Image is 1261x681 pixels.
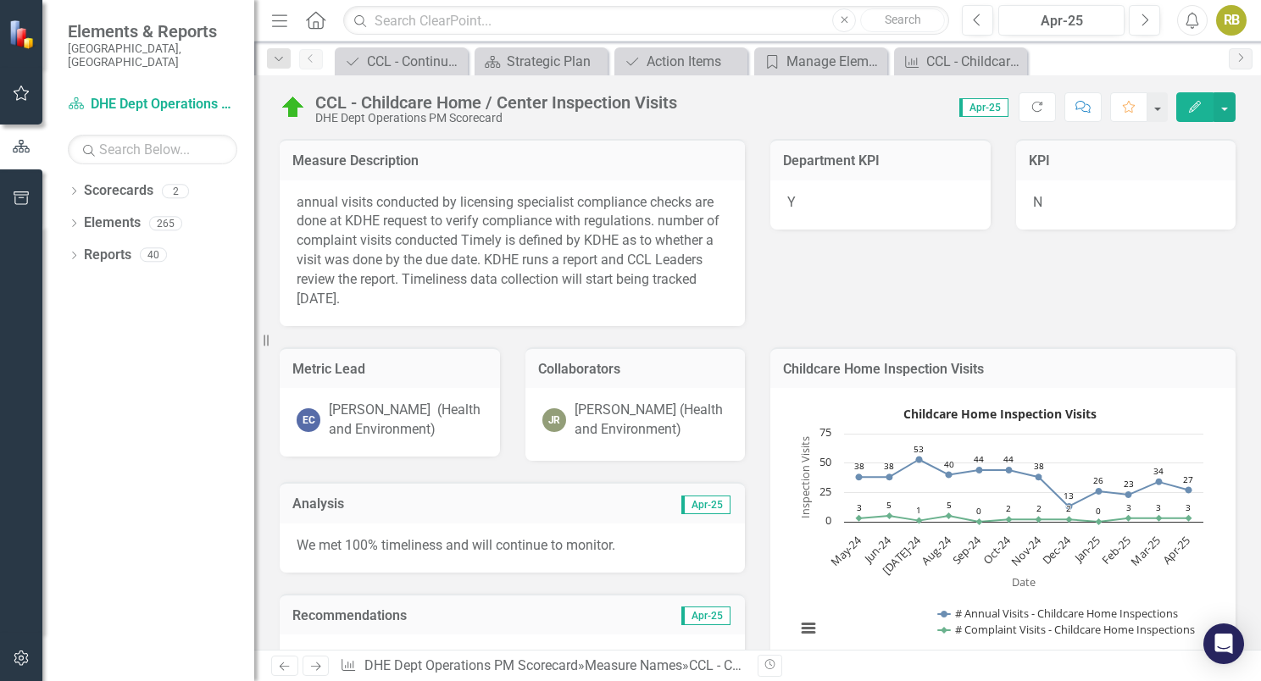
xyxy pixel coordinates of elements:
[1125,491,1132,498] path: Feb-25, 23. # Annual Visits - Childcare Home Inspections.
[947,499,952,511] text: 5
[1006,467,1013,473] path: Oct-24, 44. # Annual Visits - Childcare Home Inspections.
[292,496,514,512] h3: Analysis
[787,194,796,210] span: Y
[976,518,983,525] path: Sep-24, 0. # Complaint Visits - Childcare Home Inspections.
[856,474,863,481] path: May-24, 38. # Annual Visits - Childcare Home Inspections.
[946,472,953,479] path: Aug-24, 40. # Annual Visits - Childcare Home Inspections.
[946,512,953,519] path: Aug-24, 5. # Complaint Visits - Childcare Home Inspections.
[297,408,320,432] div: EC
[1006,516,1013,523] path: Oct-24, 2. # Complaint Visits - Childcare Home Inspections.
[1127,533,1163,568] text: Mar-25
[916,457,923,463] path: Jul-24, 53. # Annual Visits - Childcare Home Inspections.
[886,474,893,481] path: Jun-24, 38. # Annual Visits - Childcare Home Inspections.
[1012,574,1036,590] text: Date
[1064,490,1074,501] text: 13
[1036,474,1042,481] path: Nov-24, 38. # Annual Visits - Childcare Home Inspections.
[162,184,189,198] div: 2
[786,51,883,72] div: Manage Elements
[1003,453,1014,465] text: 44
[1216,5,1247,36] button: RB
[1008,533,1044,569] text: Nov-24
[1033,194,1042,210] span: N
[575,401,729,440] div: [PERSON_NAME] (Health and Environment)
[68,21,237,42] span: Elements & Reports
[1186,487,1192,494] path: Apr-25, 27. # Annual Visits - Childcare Home Inspections.
[959,98,1008,117] span: Apr-25
[998,5,1125,36] button: Apr-25
[1186,515,1192,522] path: Apr-25, 3. # Complaint Visits - Childcare Home Inspections.
[343,6,949,36] input: Search ClearPoint...
[140,248,167,263] div: 40
[1029,153,1224,169] h3: KPI
[297,194,719,307] span: annual visits conducted by licensing specialist compliance checks are done at KDHE request to ver...
[68,95,237,114] a: DHE Dept Operations PM Scorecard
[914,443,924,455] text: 53
[886,512,893,519] path: Jun-24, 5. # Complaint Visits - Childcare Home Inspections.
[689,657,971,673] div: CCL - Childcare Home / Center Inspection Visits
[84,213,141,233] a: Elements
[1096,518,1103,525] path: Jan-25, 0. # Complaint Visits - Childcare Home Inspections.
[976,467,983,473] path: Sep-24, 44. # Annual Visits - Childcare Home Inspections.
[938,622,1197,637] button: Show # Complaint Visits - Childcare Home Inspections
[292,362,487,377] h3: Metric Lead
[919,533,954,568] text: Aug-24
[758,51,883,72] a: Manage Elements
[1066,502,1071,514] text: 2
[783,362,1223,377] h3: Childcare Home Inspection Visits
[1036,516,1042,523] path: Nov-24, 2. # Complaint Visits - Childcare Home Inspections.
[860,8,945,32] button: Search
[367,51,464,72] div: CCL - Continue and/or start meetings with existing provider groups and partners
[1066,503,1073,510] path: Dec-24, 13. # Annual Visits - Childcare Home Inspections.
[1069,533,1103,567] text: Jan-25
[938,606,1180,621] button: Show # Annual Visits - Childcare Home Inspections
[827,533,864,570] text: May-24
[84,246,131,265] a: Reports
[8,19,38,49] img: ClearPoint Strategy
[647,51,743,72] div: Action Items
[681,606,730,625] span: Apr-25
[1039,533,1075,568] text: Dec-24
[787,401,1212,655] svg: Interactive chart
[1153,465,1164,477] text: 34
[856,515,863,522] path: May-24, 3. # Complaint Visits - Childcare Home Inspections.
[819,424,831,440] text: 75
[926,51,1023,72] div: CCL - Childcare Home / Center Inspection Visits
[619,51,743,72] a: Action Items
[507,51,603,72] div: Strategic Plan
[980,533,1014,567] text: Oct-24
[1034,460,1044,472] text: 38
[68,42,237,69] small: [GEOGRAPHIC_DATA], [GEOGRAPHIC_DATA]
[1186,501,1191,513] text: 3
[879,533,925,579] text: [DATE]-24
[585,657,682,673] a: Measure Names
[859,533,894,567] text: Jun-24
[292,608,597,623] h3: Recommendations
[315,112,677,125] div: DHE Dept Operations PM Scorecard
[825,512,831,528] text: 0
[819,454,831,469] text: 50
[1093,474,1103,486] text: 26
[797,437,813,519] text: Inspection Visits
[898,51,1023,72] a: CCL - Childcare Home / Center Inspection Visits
[681,496,730,514] span: Apr-25
[783,153,978,169] h3: Department KPI
[479,51,603,72] a: Strategic Plan
[819,484,831,499] text: 25
[797,616,820,639] button: View chart menu, Childcare Home Inspection Visits
[1126,501,1131,513] text: 3
[1036,502,1042,514] text: 2
[1096,505,1101,517] text: 0
[886,499,892,511] text: 5
[1156,479,1163,485] path: Mar-25, 34. # Annual Visits - Childcare Home Inspections.
[364,657,578,673] a: DHE Dept Operations PM Scorecard
[1096,488,1103,495] path: Jan-25, 26. # Annual Visits - Childcare Home Inspections.
[1203,623,1244,664] div: Open Intercom Messenger
[974,453,984,465] text: 44
[84,181,153,201] a: Scorecards
[297,536,728,556] p: We met 100% timeliness and will continue to monitor.
[1124,478,1134,490] text: 23
[1156,515,1163,522] path: Mar-25, 3. # Complaint Visits - Childcare Home Inspections.
[854,460,864,472] text: 38
[903,406,1097,422] text: Childcare Home Inspection Visits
